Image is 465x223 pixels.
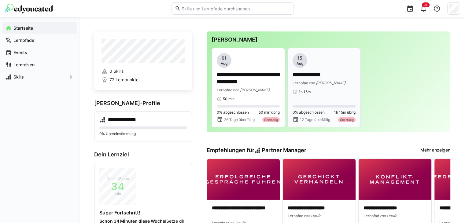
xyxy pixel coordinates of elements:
span: 0 Skills [109,68,124,74]
span: 50 min übrig [259,110,280,115]
a: 0 Skills [101,68,185,74]
span: 26 Tage überfällig [224,117,255,122]
img: image [359,159,431,200]
span: 12 Tage überfällig [300,117,330,122]
img: image [283,159,356,200]
h3: [PERSON_NAME]-Profile [94,100,192,107]
span: Lernpfad [364,214,379,218]
span: 72 Lernpunkte [109,77,138,83]
input: Skills und Lernpfade durchsuchen… [181,6,290,11]
span: Aug [297,61,303,66]
span: von Haufe [304,214,321,218]
span: Partner Manager [262,147,306,154]
span: 50 min [223,97,234,101]
span: 1h 15m übrig [334,110,356,115]
p: 0% Übereinstimmung [99,131,187,136]
span: 15 [297,55,302,61]
a: Mehr anzeigen [420,147,450,154]
span: 0% abgeschlossen [217,110,249,115]
div: Überfällig [262,117,280,122]
span: 1h 15m [299,90,311,94]
h4: Super Fortschritt! [99,210,187,216]
span: 01 [222,55,227,61]
div: Überfällig [338,117,356,122]
span: von [PERSON_NAME] [233,88,270,92]
h3: [PERSON_NAME] [212,36,445,43]
span: Lernpfad [293,81,308,85]
span: Lernpfad [217,88,233,92]
span: Aug [221,61,227,66]
img: image [207,159,280,200]
h3: Empfehlungen für [207,147,306,154]
span: von Haufe [379,214,397,218]
h3: Dein Lernziel [94,151,192,158]
span: von [PERSON_NAME] [308,81,345,85]
span: 9+ [424,3,428,7]
span: 0% abgeschlossen [293,110,325,115]
span: Lernpfad [288,214,304,218]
